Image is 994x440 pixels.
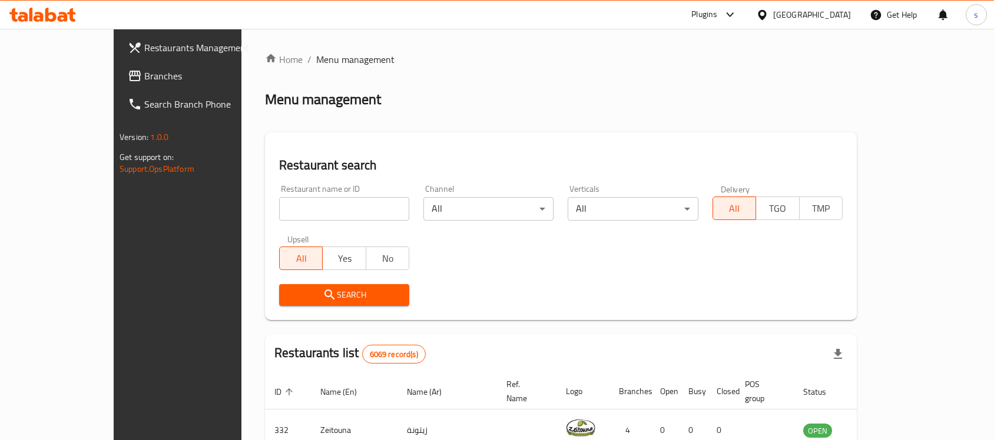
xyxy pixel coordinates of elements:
[327,250,361,267] span: Yes
[756,196,799,220] button: TGO
[568,197,698,221] div: All
[279,284,409,306] button: Search
[118,90,280,118] a: Search Branch Phone
[799,196,843,220] button: TMP
[274,385,297,399] span: ID
[362,345,426,364] div: Total records count
[265,90,381,109] h2: Menu management
[120,161,194,176] a: Support.OpsPlatform
[284,250,318,267] span: All
[651,374,679,409] th: Open
[120,129,148,145] span: Version:
[118,34,280,62] a: Restaurants Management
[506,377,542,405] span: Ref. Name
[713,196,756,220] button: All
[279,197,409,221] input: Search for restaurant name or ID..
[279,246,323,270] button: All
[265,52,857,66] nav: breadcrumb
[721,185,750,193] label: Delivery
[824,340,852,368] div: Export file
[265,52,303,66] a: Home
[609,374,651,409] th: Branches
[707,374,735,409] th: Closed
[803,424,832,438] span: OPEN
[691,8,717,22] div: Plugins
[316,52,395,66] span: Menu management
[371,250,405,267] span: No
[118,62,280,90] a: Branches
[322,246,366,270] button: Yes
[773,8,851,21] div: [GEOGRAPHIC_DATA]
[423,197,554,221] div: All
[287,235,309,243] label: Upsell
[144,41,270,55] span: Restaurants Management
[274,344,426,364] h2: Restaurants list
[366,246,409,270] button: No
[320,385,372,399] span: Name (En)
[120,149,174,165] span: Get support on:
[974,8,978,21] span: s
[407,385,457,399] span: Name (Ar)
[363,349,425,360] span: 6069 record(s)
[761,200,794,217] span: TGO
[150,129,168,145] span: 1.0.0
[144,97,270,111] span: Search Branch Phone
[144,69,270,83] span: Branches
[718,200,751,217] span: All
[289,288,400,302] span: Search
[803,385,841,399] span: Status
[556,374,609,409] th: Logo
[307,52,312,66] li: /
[804,200,838,217] span: TMP
[745,377,780,405] span: POS group
[679,374,707,409] th: Busy
[279,156,843,174] h2: Restaurant search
